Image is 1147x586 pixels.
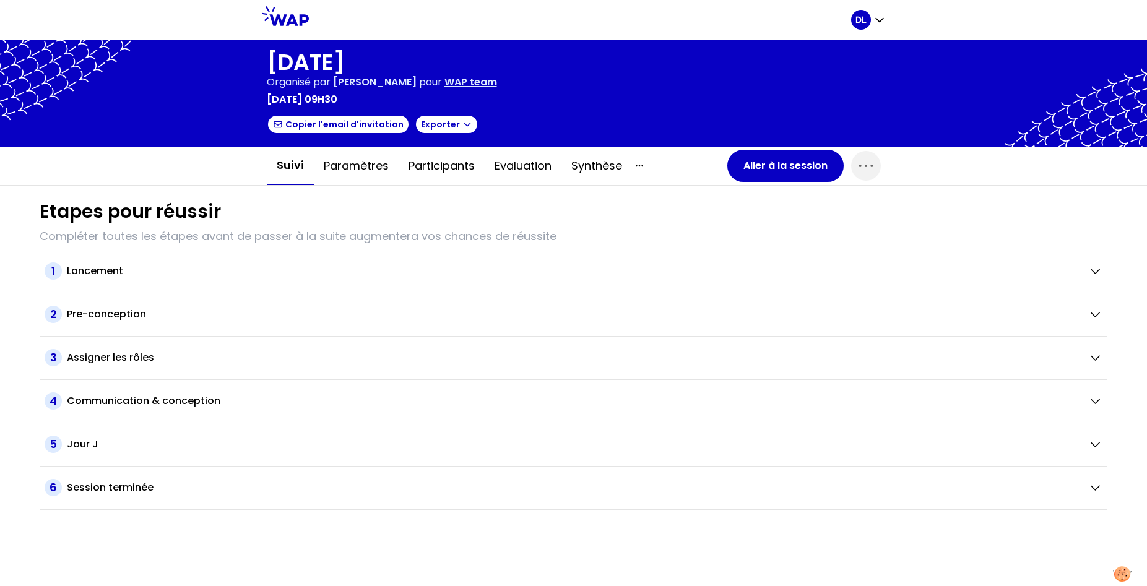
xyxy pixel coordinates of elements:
span: 6 [45,479,62,496]
span: 3 [45,349,62,366]
p: pour [419,75,442,90]
span: 2 [45,306,62,323]
p: WAP team [444,75,497,90]
button: Exporter [415,114,478,134]
p: Compléter toutes les étapes avant de passer à la suite augmentera vos chances de réussite [40,228,1107,245]
h2: Communication & conception [67,394,220,408]
h2: Assigner les rôles [67,350,154,365]
button: Aller à la session [727,150,844,182]
p: DL [855,14,867,26]
button: Paramètres [314,147,399,184]
h2: Session terminée [67,480,154,495]
h2: Lancement [67,264,123,278]
p: Organisé par [267,75,331,90]
h1: Etapes pour réussir [40,200,221,223]
button: 2Pre-conception [45,306,1102,323]
button: 6Session terminée [45,479,1102,496]
button: DL [851,10,886,30]
span: 4 [45,392,62,410]
button: Copier l'email d'invitation [267,114,410,134]
h2: Pre-conception [67,307,146,322]
button: Synthèse [561,147,632,184]
span: [PERSON_NAME] [333,75,417,89]
button: 4Communication & conception [45,392,1102,410]
button: 3Assigner les rôles [45,349,1102,366]
button: 1Lancement [45,262,1102,280]
button: Suivi [267,147,314,185]
button: Participants [399,147,485,184]
button: Evaluation [485,147,561,184]
span: 1 [45,262,62,280]
h1: [DATE] [267,50,497,75]
p: [DATE] 09h30 [267,92,337,107]
h2: Jour J [67,437,98,452]
span: 5 [45,436,62,453]
button: 5Jour J [45,436,1102,453]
